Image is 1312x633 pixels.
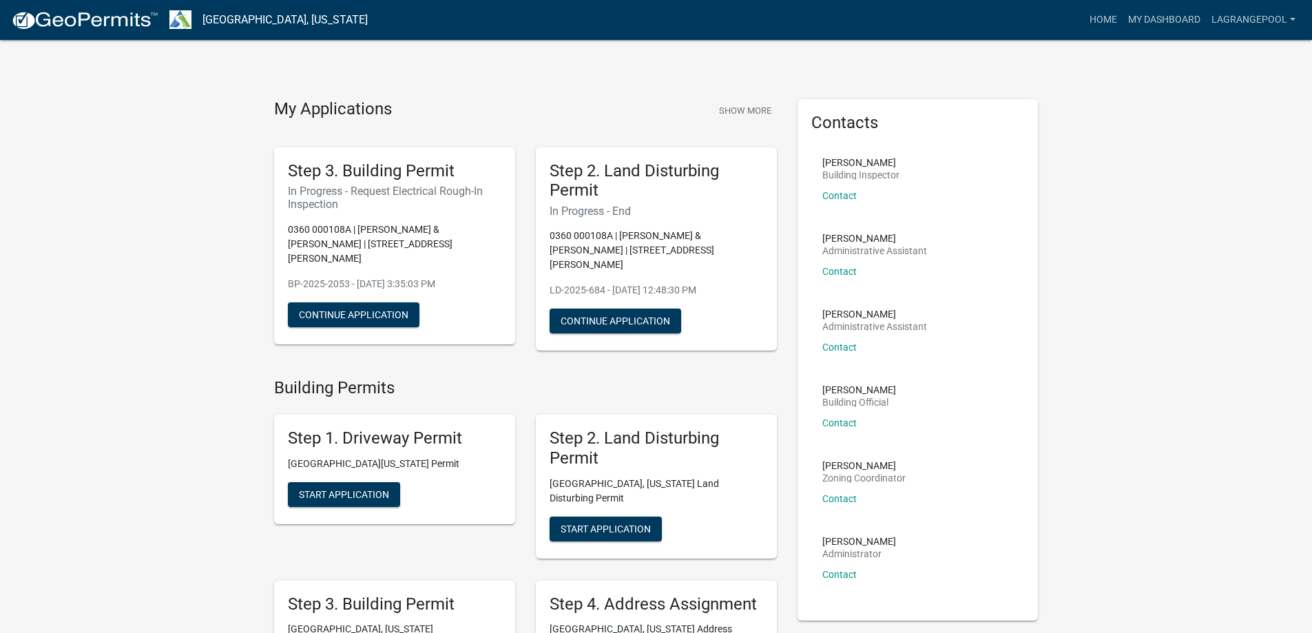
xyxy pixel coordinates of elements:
p: Zoning Coordinator [822,473,906,483]
p: [PERSON_NAME] [822,537,896,546]
h5: Step 4. Address Assignment [550,594,763,614]
span: Start Application [299,488,389,499]
a: Lagrangepool [1206,7,1301,33]
button: Continue Application [288,302,419,327]
a: Contact [822,493,857,504]
a: Home [1084,7,1123,33]
p: Building Inspector [822,170,899,180]
h6: In Progress - End [550,205,763,218]
p: 0360 000108A | [PERSON_NAME] & [PERSON_NAME] | [STREET_ADDRESS][PERSON_NAME] [288,222,501,266]
p: [PERSON_NAME] [822,461,906,470]
a: Contact [822,266,857,277]
p: LD-2025-684 - [DATE] 12:48:30 PM [550,283,763,298]
h4: Building Permits [274,378,777,398]
h5: Step 3. Building Permit [288,594,501,614]
p: [PERSON_NAME] [822,309,927,319]
button: Continue Application [550,309,681,333]
a: Contact [822,190,857,201]
a: Contact [822,342,857,353]
p: BP-2025-2053 - [DATE] 3:35:03 PM [288,277,501,291]
p: 0360 000108A | [PERSON_NAME] & [PERSON_NAME] | [STREET_ADDRESS][PERSON_NAME] [550,229,763,272]
p: [GEOGRAPHIC_DATA][US_STATE] Permit [288,457,501,471]
p: [PERSON_NAME] [822,385,896,395]
button: Start Application [288,482,400,507]
p: Building Official [822,397,896,407]
button: Show More [714,99,777,122]
p: Administrative Assistant [822,322,927,331]
h5: Step 2. Land Disturbing Permit [550,428,763,468]
h5: Step 1. Driveway Permit [288,428,501,448]
h5: Step 2. Land Disturbing Permit [550,161,763,201]
a: Contact [822,417,857,428]
p: [PERSON_NAME] [822,158,899,167]
a: My Dashboard [1123,7,1206,33]
h6: In Progress - Request Electrical Rough-In Inspection [288,185,501,211]
h5: Step 3. Building Permit [288,161,501,181]
p: Administrative Assistant [822,246,927,256]
p: [GEOGRAPHIC_DATA], [US_STATE] Land Disturbing Permit [550,477,763,506]
h4: My Applications [274,99,392,120]
a: [GEOGRAPHIC_DATA], [US_STATE] [202,8,368,32]
p: [PERSON_NAME] [822,234,927,243]
h5: Contacts [811,113,1025,133]
a: Contact [822,569,857,580]
button: Start Application [550,517,662,541]
span: Start Application [561,523,651,534]
img: Troup County, Georgia [169,10,191,29]
p: Administrator [822,549,896,559]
